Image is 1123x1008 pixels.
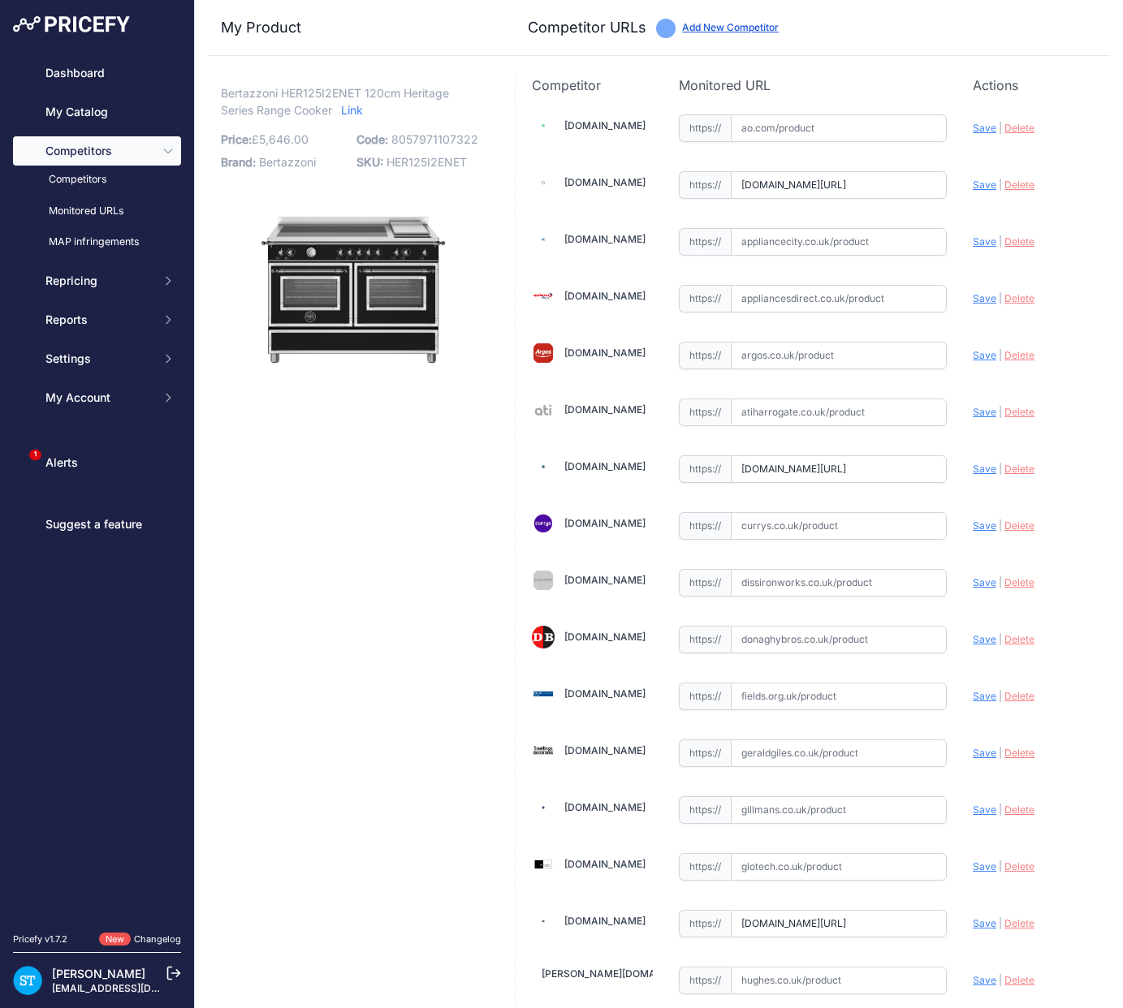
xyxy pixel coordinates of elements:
span: https:// [679,114,731,142]
span: https:// [679,796,731,824]
span: My Account [45,390,152,406]
span: Delete [1004,690,1034,702]
span: Save [973,463,996,475]
span: https:// [679,569,731,597]
div: Pricefy v1.7.2 [13,933,67,946]
span: Save [973,633,996,645]
span: | [999,747,1002,759]
span: Competitors [45,143,152,159]
button: Reports [13,305,181,334]
input: ao.com/product [731,114,947,142]
input: geraldgiles.co.uk/product [731,739,947,767]
span: Save [973,406,996,418]
a: [DOMAIN_NAME] [564,631,646,643]
span: New [99,933,131,946]
span: Price: [221,132,252,146]
span: Save [973,974,996,986]
input: cartersdirect.co.uk/product [731,455,947,483]
span: Save [973,179,996,191]
span: | [999,690,1002,702]
a: Changelog [134,933,181,945]
span: | [999,519,1002,532]
a: [DOMAIN_NAME] [564,744,646,756]
input: fields.org.uk/product [731,683,947,710]
a: [DOMAIN_NAME] [564,687,646,700]
input: appliancecentre.co.uk/product [731,171,947,199]
button: Repricing [13,266,181,295]
span: | [999,406,1002,418]
a: [DOMAIN_NAME] [564,460,646,472]
nav: Sidebar [13,58,181,913]
span: Save [973,917,996,929]
span: Delete [1004,349,1034,361]
span: | [999,974,1002,986]
span: Delete [1004,463,1034,475]
span: https:// [679,626,731,653]
span: Delete [1004,917,1034,929]
a: Competitors [13,166,181,194]
span: | [999,122,1002,134]
span: Save [973,803,996,816]
p: Monitored URL [679,75,947,95]
span: Bertazzoni HER125I2ENET 120cm Heritage Series Range Cooker [221,83,449,120]
a: Link [341,100,363,120]
a: Alerts [13,448,181,477]
span: | [999,235,1002,248]
span: Settings [45,351,152,367]
a: My Catalog [13,97,181,127]
a: [PERSON_NAME] [52,967,145,980]
span: Code: [356,132,388,146]
span: https:// [679,853,731,881]
a: [DOMAIN_NAME] [564,119,646,131]
img: Pricefy Logo [13,16,130,32]
span: https:// [679,285,731,312]
a: [EMAIL_ADDRESS][DOMAIN_NAME] [52,982,222,994]
span: Save [973,576,996,588]
span: 8057971107322 [391,132,478,146]
input: hughes.co.uk/product [731,967,947,994]
span: | [999,633,1002,645]
span: Save [973,292,996,304]
p: Actions [973,75,1094,95]
span: Reports [45,312,152,328]
span: Repricing [45,273,152,289]
h3: Competitor URLs [528,16,646,39]
span: https:// [679,398,731,426]
span: https:// [679,455,731,483]
p: £ [221,128,347,151]
input: donaghybros.co.uk/product [731,626,947,653]
span: Delete [1004,974,1034,986]
a: [PERSON_NAME][DOMAIN_NAME] [542,967,703,980]
a: [DOMAIN_NAME] [564,915,646,927]
a: MAP infringements [13,228,181,256]
input: dissironworks.co.uk/product [731,569,947,597]
a: [DOMAIN_NAME] [564,290,646,302]
a: Suggest a feature [13,510,181,539]
span: | [999,803,1002,816]
span: Delete [1004,576,1034,588]
span: https:// [679,739,731,767]
a: [DOMAIN_NAME] [564,176,646,188]
span: https:// [679,342,731,369]
a: [DOMAIN_NAME] [564,517,646,529]
span: Brand: [221,155,256,169]
span: | [999,463,1002,475]
span: | [999,917,1002,929]
input: atiharrogate.co.uk/product [731,398,947,426]
span: Delete [1004,235,1034,248]
span: Bertazzoni [259,155,316,169]
a: [DOMAIN_NAME] [564,801,646,813]
span: https:// [679,171,731,199]
span: https:// [679,910,731,937]
input: argos.co.uk/product [731,342,947,369]
span: Save [973,349,996,361]
span: Save [973,860,996,872]
input: currys.co.uk/product [731,512,947,540]
span: | [999,179,1002,191]
span: | [999,576,1002,588]
input: harveynorman.co.uk/product [731,910,947,937]
span: Delete [1004,860,1034,872]
input: appliancesdirect.co.uk/product [731,285,947,312]
button: Settings [13,344,181,373]
span: Save [973,690,996,702]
